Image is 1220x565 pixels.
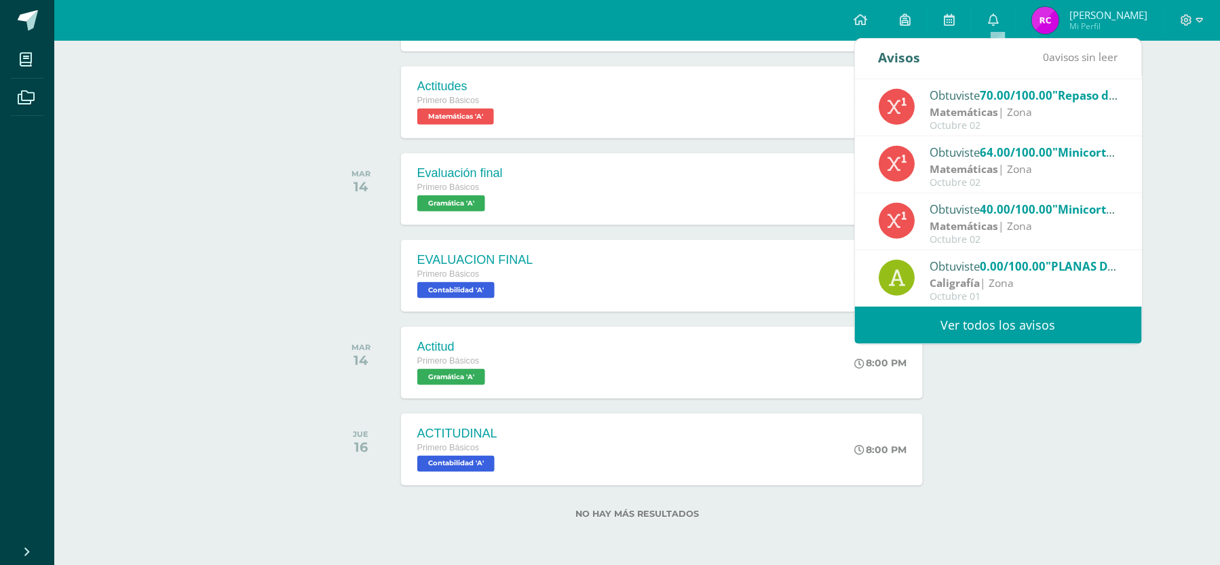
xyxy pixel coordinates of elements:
strong: Matemáticas [930,218,998,233]
div: MAR [351,343,370,352]
div: Avisos [879,39,921,76]
span: Primero Básicos [417,182,480,192]
strong: Matemáticas [930,161,998,176]
span: Primero Básicos [417,356,480,366]
label: No hay más resultados [330,509,945,520]
div: MAR [351,169,370,178]
span: Gramática 'A' [417,369,485,385]
div: Octubre 02 [930,234,1118,246]
div: 14 [351,178,370,195]
div: Octubre 01 [930,291,1118,303]
div: | Zona [930,104,1118,120]
span: Contabilidad 'A' [417,456,495,472]
div: 8:00 PM [854,357,907,369]
span: 0.00/100.00 [980,258,1046,274]
strong: Caligrafía [930,275,980,290]
a: Ver todos los avisos [855,307,1142,344]
div: Octubre 02 [930,177,1118,189]
div: Obtuviste en [930,86,1118,104]
span: Matemáticas 'A' [417,109,494,125]
span: [PERSON_NAME] [1069,8,1147,22]
span: 70.00/100.00 [980,87,1052,103]
span: avisos sin leer [1044,50,1118,64]
div: Obtuviste en [930,257,1118,275]
div: | Zona [930,275,1118,291]
div: Actitudes [417,79,497,94]
div: Octubre 02 [930,120,1118,132]
span: 0 [1044,50,1050,64]
div: Actitud [417,340,489,354]
div: 14 [351,352,370,368]
span: "Minicorto" [1052,144,1118,160]
div: ACTITUDINAL [417,427,498,441]
strong: Matemáticas [930,104,998,119]
div: | Zona [930,218,1118,234]
div: 8:00 PM [854,444,907,456]
span: Mi Perfil [1069,20,1147,32]
span: Primero Básicos [417,443,480,452]
span: Primero Básicos [417,269,480,279]
div: | Zona [930,161,1118,177]
span: Contabilidad 'A' [417,282,495,298]
span: Primero Básicos [417,96,480,105]
div: JUE [353,429,368,439]
div: Evaluación final [417,166,503,180]
img: 6d9fced4c84605b3710009335678f580.png [1032,7,1059,34]
span: 64.00/100.00 [980,144,1052,160]
span: "Minicorto" [1052,201,1118,217]
div: Obtuviste en [930,200,1118,218]
div: EVALUACION FINAL [417,253,533,267]
div: 16 [353,439,368,455]
span: 40.00/100.00 [980,201,1052,217]
span: Gramática 'A' [417,195,485,212]
div: Obtuviste en [930,143,1118,161]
